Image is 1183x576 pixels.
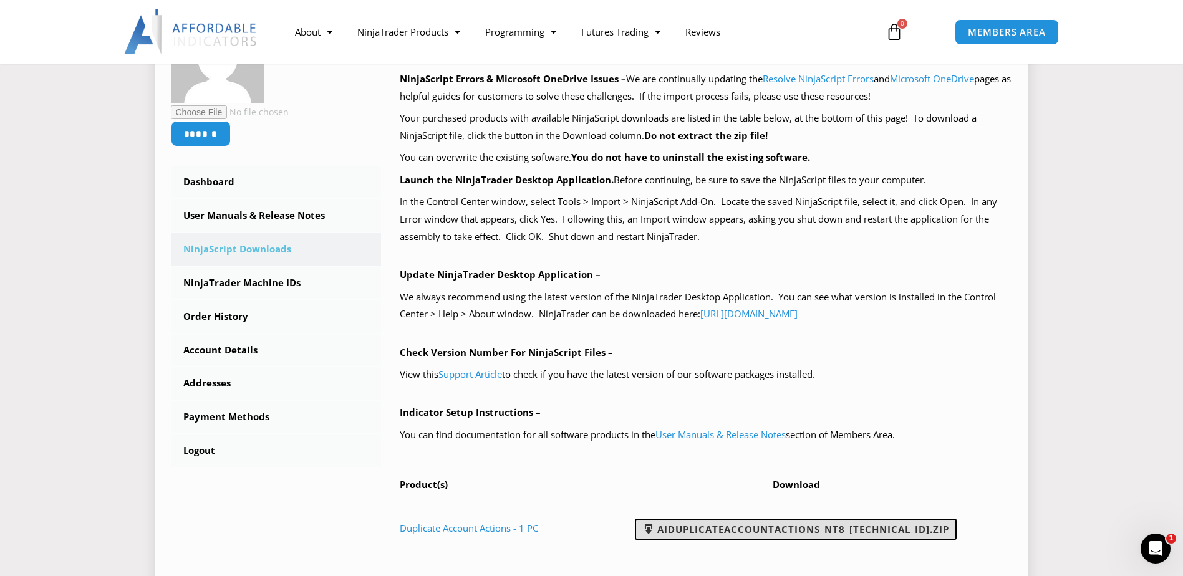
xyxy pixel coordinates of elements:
a: NinjaTrader Products [345,17,473,46]
a: Reviews [673,17,733,46]
span: MEMBERS AREA [968,27,1046,37]
b: Launch the NinjaTrader Desktop Application. [400,173,614,186]
a: Programming [473,17,569,46]
b: Update NinjaTrader Desktop Application – [400,268,601,281]
a: Dashboard [171,166,382,198]
a: Addresses [171,367,382,400]
a: MEMBERS AREA [955,19,1059,45]
nav: Menu [282,17,871,46]
a: Duplicate Account Actions - 1 PC [400,522,538,534]
span: 1 [1166,534,1176,544]
a: 0 [867,14,922,50]
nav: Account pages [171,166,382,467]
a: Logout [171,434,382,467]
a: NinjaScript Downloads [171,233,382,266]
a: AIDuplicateAccountActions_NT8_[TECHNICAL_ID].zip [635,519,957,540]
p: You can find documentation for all software products in the section of Members Area. [400,426,1013,444]
b: Do not extract the zip file! [644,129,768,142]
p: Before continuing, be sure to save the NinjaScript files to your computer. [400,171,1013,189]
p: We are continually updating the and pages as helpful guides for customers to solve these challeng... [400,70,1013,105]
a: Support Article [438,368,502,380]
span: Download [773,478,820,491]
b: Indicator Setup Instructions – [400,406,541,418]
a: Futures Trading [569,17,673,46]
a: [URL][DOMAIN_NAME] [700,307,798,320]
img: LogoAI | Affordable Indicators – NinjaTrader [124,9,258,54]
span: 0 [897,19,907,29]
p: You can overwrite the existing software. [400,149,1013,166]
span: Product(s) [400,478,448,491]
b: You do not have to uninstall the existing software. [571,151,810,163]
a: User Manuals & Release Notes [655,428,786,441]
b: Check Version Number For NinjaScript Files – [400,346,613,358]
a: Account Details [171,334,382,367]
a: Microsoft OneDrive [890,72,974,85]
a: About [282,17,345,46]
a: User Manuals & Release Notes [171,199,382,232]
a: Resolve NinjaScript Errors [763,72,874,85]
p: View this to check if you have the latest version of our software packages installed. [400,366,1013,383]
p: We always recommend using the latest version of the NinjaTrader Desktop Application. You can see ... [400,289,1013,324]
a: NinjaTrader Machine IDs [171,267,382,299]
b: NinjaScript Errors & Microsoft OneDrive Issues – [400,72,626,85]
iframe: Intercom live chat [1141,534,1171,564]
a: Payment Methods [171,401,382,433]
p: Your purchased products with available NinjaScript downloads are listed in the table below, at th... [400,110,1013,145]
a: Order History [171,300,382,333]
p: In the Control Center window, select Tools > Import > NinjaScript Add-On. Locate the saved NinjaS... [400,193,1013,246]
